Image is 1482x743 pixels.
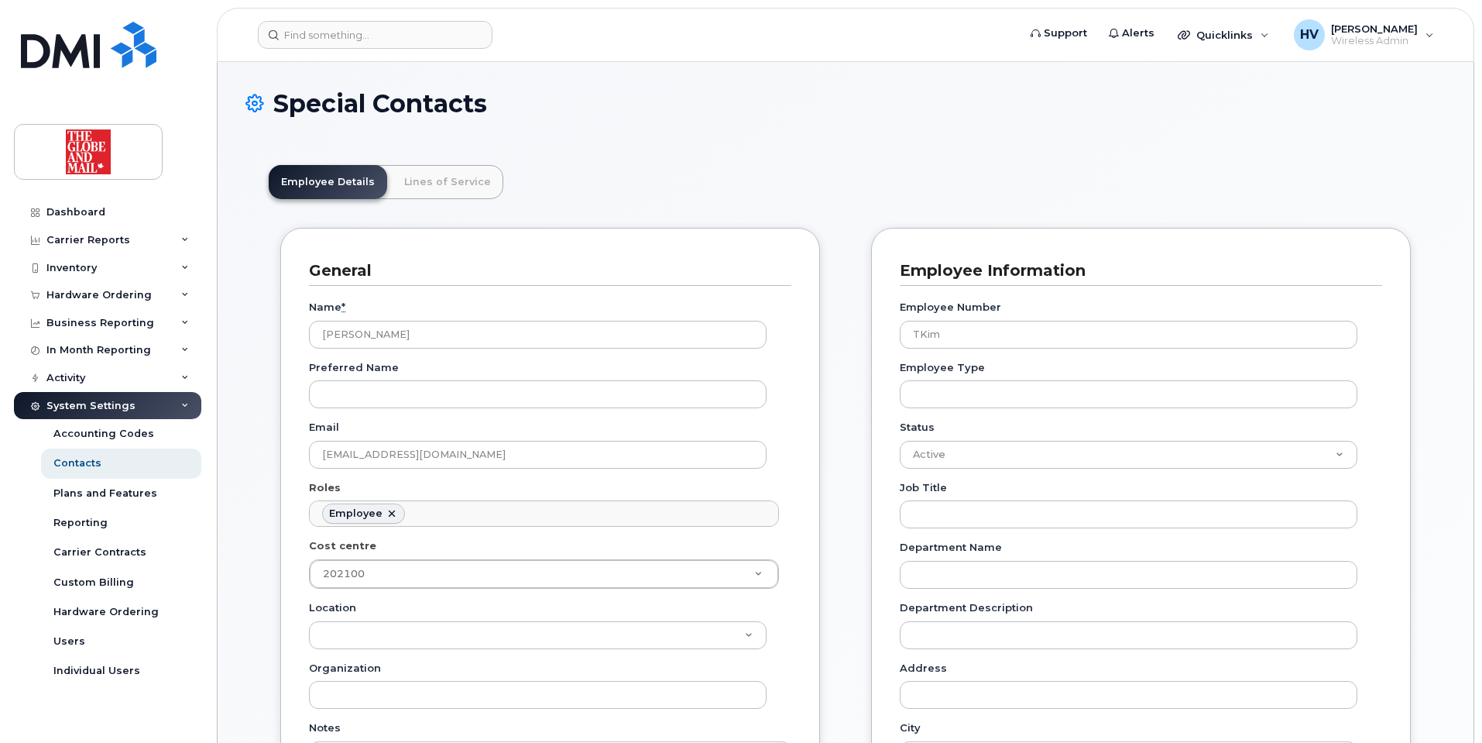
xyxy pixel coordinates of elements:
[309,360,399,375] label: Preferred Name
[900,661,947,676] label: Address
[310,560,778,588] a: 202100
[309,661,381,676] label: Organization
[323,568,365,580] span: 202100
[309,480,341,495] label: Roles
[900,360,985,375] label: Employee Type
[900,721,921,735] label: City
[900,420,935,435] label: Status
[309,721,341,735] label: Notes
[309,538,376,553] label: Cost centre
[900,260,1371,281] h3: Employee Information
[341,301,345,313] abbr: required
[309,260,780,281] h3: General
[900,300,1001,315] label: Employee Number
[245,90,1446,117] h1: Special Contacts
[309,420,339,435] label: Email
[900,540,1002,555] label: Department Name
[900,480,947,495] label: Job Title
[329,507,383,520] div: Employee
[309,300,345,315] label: Name
[900,600,1033,615] label: Department Description
[269,165,387,199] a: Employee Details
[309,600,356,615] label: Location
[392,165,503,199] a: Lines of Service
